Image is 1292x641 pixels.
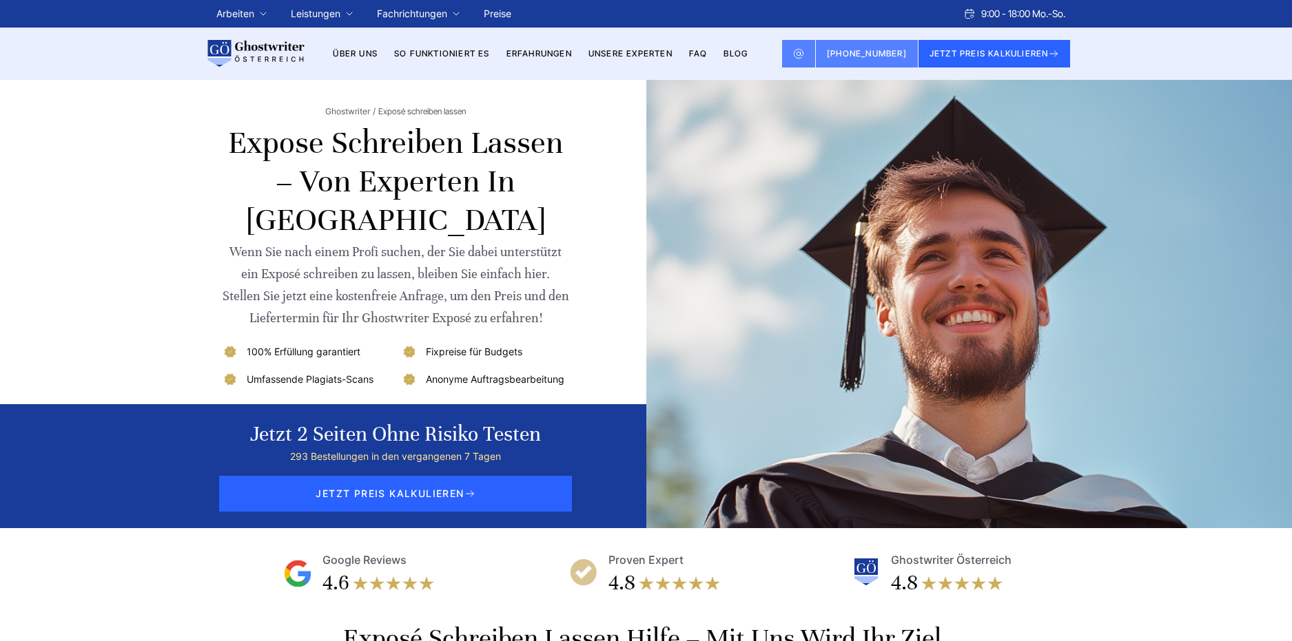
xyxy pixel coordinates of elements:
[919,40,1071,67] button: JETZT PREIS KALKULIEREN
[816,40,919,67] a: [PHONE_NUMBER]
[570,558,597,586] img: Proven Expert
[401,344,570,360] li: Fixpreise für Budgets
[205,40,305,67] img: logo wirschreiben
[401,344,418,360] img: Fixpreise für Budgets
[793,48,804,59] img: Email
[608,569,635,597] div: 4.8
[222,241,570,329] div: Wenn Sie nach einem Profi suchen, der Sie dabei unterstützt ein Exposé schreiben zu lassen, bleib...
[250,448,541,465] div: 293 Bestellungen in den vergangenen 7 Tagen
[484,8,511,19] a: Preise
[394,48,490,59] a: So funktioniert es
[322,569,349,597] div: 4.6
[377,6,447,22] a: Fachrichtungen
[852,558,880,586] img: Ghostwriter
[222,344,391,360] li: 100% Erfüllung garantiert
[724,48,748,59] a: BLOG
[216,6,254,22] a: Arbeiten
[921,569,1003,597] img: stars
[219,476,572,512] span: JETZT PREIS KALKULIEREN
[588,48,673,59] a: Unsere Experten
[608,550,684,569] div: Proven Expert
[689,48,708,59] a: FAQ
[222,124,570,240] h1: Expose schreiben lassen – Von Experten in [GEOGRAPHIC_DATA]
[291,6,340,22] a: Leistungen
[401,371,570,388] li: Anonyme Auftragsbearbeitung
[352,569,435,597] img: stars
[891,550,1012,569] div: Ghostwriter Österreich
[222,344,238,360] img: 100% Erfüllung garantiert
[250,421,541,448] div: Jetzt 2 Seiten ohne Risiko testen
[827,48,907,59] span: [PHONE_NUMBER]
[401,371,418,388] img: Anonyme Auftragsbearbeitung
[963,8,976,19] img: Schedule
[333,48,378,59] a: Über uns
[325,106,376,117] a: Ghostwriter
[322,550,407,569] div: Google Reviews
[222,371,391,388] li: Umfassende Plagiats-Scans
[378,106,466,117] span: Exposé schreiben lassen
[891,569,918,597] div: 4.8
[638,569,721,597] img: stars
[284,560,311,587] img: Google Reviews
[981,6,1065,22] span: 9:00 - 18:00 Mo.-So.
[506,48,572,59] a: Erfahrungen
[222,371,238,388] img: Umfassende Plagiats-Scans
